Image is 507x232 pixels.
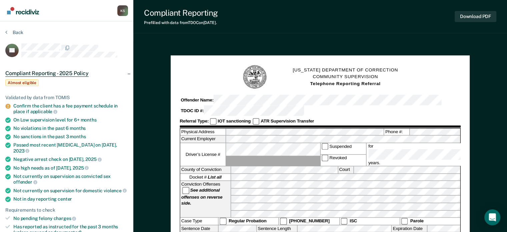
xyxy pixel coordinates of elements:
[13,126,128,131] div: No violations in the past 6
[401,218,408,225] input: Parole
[384,129,410,136] label: Phone #:
[7,7,39,14] img: Recidiviz
[180,218,218,225] div: Case Type
[13,179,37,185] span: offender
[367,143,469,166] label: for years.
[220,218,226,225] input: Regular Probation
[13,103,128,114] div: Confirm the client has a fee payment schedule in place if applicable
[350,218,357,223] strong: ISC
[180,129,226,136] label: Physical Address
[280,218,287,225] input: [PHONE_NUMBER]
[242,64,268,90] img: TN Seal
[189,174,221,180] span: Docket #
[253,118,259,125] input: ATR Supervision Transfer
[182,187,189,194] input: See additional offenses on reverse side.
[5,95,128,100] div: Validated by data from TOMIS
[85,157,101,162] span: 2025
[13,117,128,123] div: On Low supervision level for 6+
[5,207,128,213] div: Requirements to check
[5,70,89,77] span: Compliant Reporting - 2025 Policy
[81,117,97,123] span: months
[13,142,128,154] div: Passed most recent [MEDICAL_DATA] on [DATE],
[208,175,221,180] strong: List all
[322,155,328,162] input: Revoked
[455,11,496,22] button: Download PDF
[320,155,366,166] label: Revoked
[54,216,76,221] span: charges
[293,67,398,87] h1: [US_STATE] DEPARTMENT OF CORRECTION COMMUNITY SUPERVISION
[484,209,500,225] div: Open Intercom Messenger
[13,156,128,162] div: Negative arrest check on [DATE],
[181,108,204,113] strong: TDOC ID #:
[341,218,347,225] input: ISC
[310,81,380,86] strong: Telephone Reporting Referral
[13,196,128,202] div: Not in day reporting
[410,218,424,223] strong: Parole
[13,174,128,185] div: Not currently on supervision as convicted sex
[322,143,328,150] input: Suspended
[144,20,218,25] div: Prefilled with data from TDOC on [DATE] .
[180,119,209,124] strong: Referral Type:
[180,136,226,143] label: Current Employer
[5,79,39,86] span: Almost eligible
[261,119,314,124] strong: ATR Supervision Transfer
[117,5,128,16] button: Profile dropdown button
[104,188,127,193] span: violence
[180,143,226,166] label: Driver’s License #
[70,126,86,131] span: months
[144,8,218,18] div: Compliant Reporting
[180,181,231,217] div: Conviction Offenses
[368,149,468,160] input: for years.
[13,188,128,194] div: Not currently on supervision for domestic
[338,166,353,173] label: Court
[181,97,214,102] strong: Offender Name:
[13,165,128,171] div: No high needs as of [DATE],
[181,188,223,205] strong: See additional offenses on reverse side.
[73,165,89,171] span: 2025
[180,166,231,173] label: County of Conviction
[13,148,29,154] span: 2023
[320,143,366,154] label: Suspended
[218,119,251,124] strong: IOT sanctioning
[58,196,72,202] span: center
[13,134,128,140] div: No sanctions in the past 3
[117,5,128,16] div: K S
[5,29,23,35] button: Back
[229,218,267,223] strong: Regular Probation
[13,215,128,221] div: No pending felony
[210,118,216,125] input: IOT sanctioning
[289,218,329,223] strong: [PHONE_NUMBER]
[70,134,86,139] span: months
